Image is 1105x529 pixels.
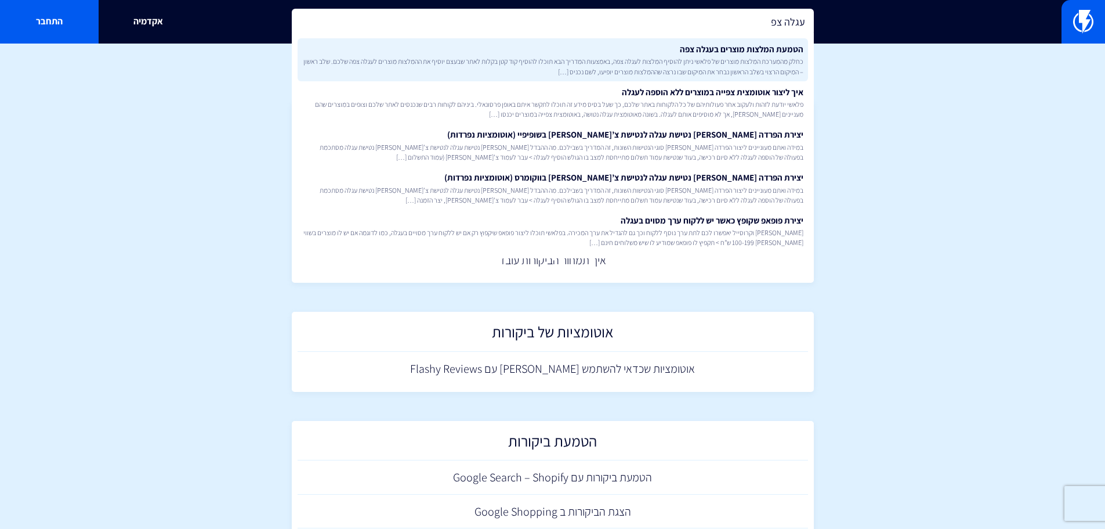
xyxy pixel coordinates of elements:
h2: הטמעת ביקורות [303,433,802,455]
a: איך תמחור הביקורות עובד [298,243,808,278]
span: פלאשי יודעת לזהות ולעקוב אחר פעולותיהם של כל הלקוחות באתר שלכם, כך שעל בסיס מידע זה תוכלו לתקשר א... [302,99,803,119]
a: יצירת פופאפ שקופץ כאשר יש ללקוח ערך מסוים בעגלה[PERSON_NAME] וקרוסייל יאפשרו לכם לתת ערך נוסף ללק... [298,210,808,253]
a: הטמעת ביקורות [298,427,808,461]
a: הטמעת המלצות מוצרים בעגלה צפהכחלק מהמערכת המלצות מוצרים של פלאשי ניתן להוסיף המלצות לעגלה צפה, בא... [298,38,808,81]
a: איך ליצור אוטומצית צפייה במוצרים ללא הוספה לעגלהפלאשי יודעת לזהות ולעקוב אחר פעולותיהם של כל הלקו... [298,81,808,124]
a: יצירת הפרדה [PERSON_NAME] נטישת עגלה לנטישת צ’[PERSON_NAME] בשופיפיי (אוטומציות נפרדות)במידה ואתם... [298,124,808,167]
span: במידה ואתם מעוניינים ליצור הפרדה [PERSON_NAME] סוגי הנטישות השונות, זה המדריך בשבילכם. מה ההבדל [... [302,185,803,205]
span: כחלק מהמערכת המלצות מוצרים של פלאשי ניתן להוסיף המלצות לעגלה צפה, באמצעות המדריך הבא תוכלו להוסיף... [302,56,803,76]
a: הצגת הביקורות ב Google Shopping [298,495,808,529]
a: אוטומציות שכדאי להשתמש [PERSON_NAME] עם Flashy Reviews [298,352,808,386]
a: יצירת הפרדה [PERSON_NAME] נטישת עגלה לנטישת צ’[PERSON_NAME] בווקומרס (אוטומציות נפרדות)במידה ואתם... [298,167,808,210]
span: במידה ואתם מעוניינים ליצור הפרדה [PERSON_NAME] סוגי הנטישות השונות, זה המדריך בשבילכם. מה ההבדל [... [302,142,803,162]
span: [PERSON_NAME] וקרוסייל יאפשרו לכם לתת ערך נוסף ללקוח וכך גם להגדיל את ערך המכירה. בפלאשי תוכלו לי... [302,228,803,247]
h2: אוטומציות של ביקורות [303,323,802,346]
input: חיפוש מהיר... [292,9,814,35]
a: אוטומציות של ביקורות [298,318,808,352]
a: הטמעת ביקורות עם Google Search – Shopify [298,460,808,495]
